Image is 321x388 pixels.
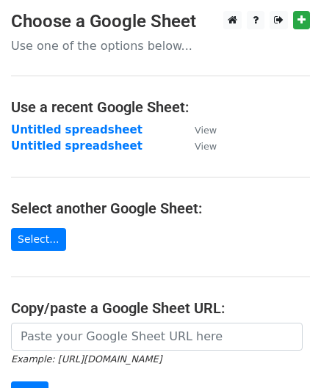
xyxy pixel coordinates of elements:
h4: Use a recent Google Sheet: [11,98,310,116]
a: Untitled spreadsheet [11,123,143,136]
input: Paste your Google Sheet URL here [11,323,303,351]
small: View [195,141,217,152]
small: View [195,125,217,136]
h4: Select another Google Sheet: [11,200,310,217]
h4: Copy/paste a Google Sheet URL: [11,299,310,317]
a: Untitled spreadsheet [11,139,143,153]
h3: Choose a Google Sheet [11,11,310,32]
a: View [180,139,217,153]
a: Select... [11,228,66,251]
small: Example: [URL][DOMAIN_NAME] [11,354,162,365]
a: View [180,123,217,136]
p: Use one of the options below... [11,38,310,54]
